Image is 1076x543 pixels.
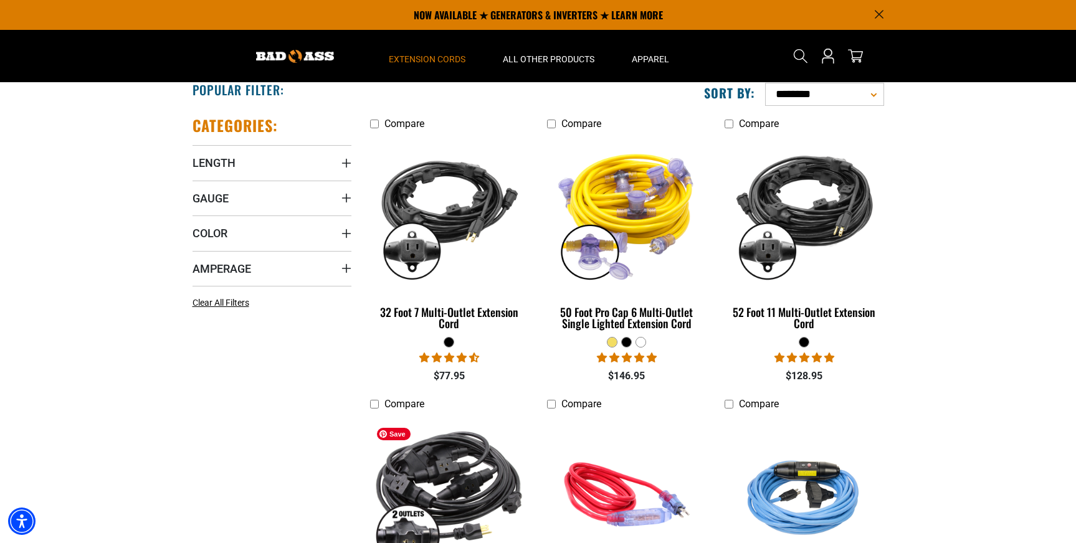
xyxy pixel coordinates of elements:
span: 4.74 stars [419,352,479,364]
img: Bad Ass Extension Cords [256,50,334,63]
summary: Apparel [613,30,688,82]
div: $146.95 [547,369,706,384]
span: 4.80 stars [597,352,657,364]
span: All Other Products [503,54,594,65]
div: 52 Foot 11 Multi-Outlet Extension Cord [725,306,883,329]
img: black [371,142,528,285]
a: black 32 Foot 7 Multi-Outlet Extension Cord [370,136,529,336]
summary: All Other Products [484,30,613,82]
span: Clear All Filters [193,298,249,308]
summary: Color [193,215,351,250]
summary: Length [193,145,351,180]
a: black 52 Foot 11 Multi-Outlet Extension Cord [725,136,883,336]
a: cart [845,49,865,64]
span: Compare [384,118,424,130]
label: Sort by: [704,85,755,101]
span: Compare [561,398,601,410]
span: Compare [384,398,424,410]
span: 4.95 stars [774,352,834,364]
a: yellow 50 Foot Pro Cap 6 Multi-Outlet Single Lighted Extension Cord [547,136,706,336]
img: black [726,142,883,285]
span: Compare [739,398,779,410]
span: Length [193,156,236,170]
span: Apparel [632,54,669,65]
span: Save [377,428,411,440]
summary: Extension Cords [370,30,484,82]
h2: Popular Filter: [193,82,284,98]
summary: Search [791,46,811,66]
span: Compare [561,118,601,130]
a: Open this option [818,30,838,82]
span: Compare [739,118,779,130]
div: 32 Foot 7 Multi-Outlet Extension Cord [370,306,529,329]
span: Gauge [193,191,229,205]
div: $128.95 [725,369,883,384]
a: Clear All Filters [193,296,254,309]
img: yellow [548,142,705,285]
span: Extension Cords [389,54,465,65]
div: $77.95 [370,369,529,384]
h2: Categories: [193,116,279,135]
span: Color [193,226,227,240]
span: Amperage [193,262,251,276]
summary: Gauge [193,181,351,215]
div: 50 Foot Pro Cap 6 Multi-Outlet Single Lighted Extension Cord [547,306,706,329]
summary: Amperage [193,251,351,286]
div: Accessibility Menu [8,508,36,535]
